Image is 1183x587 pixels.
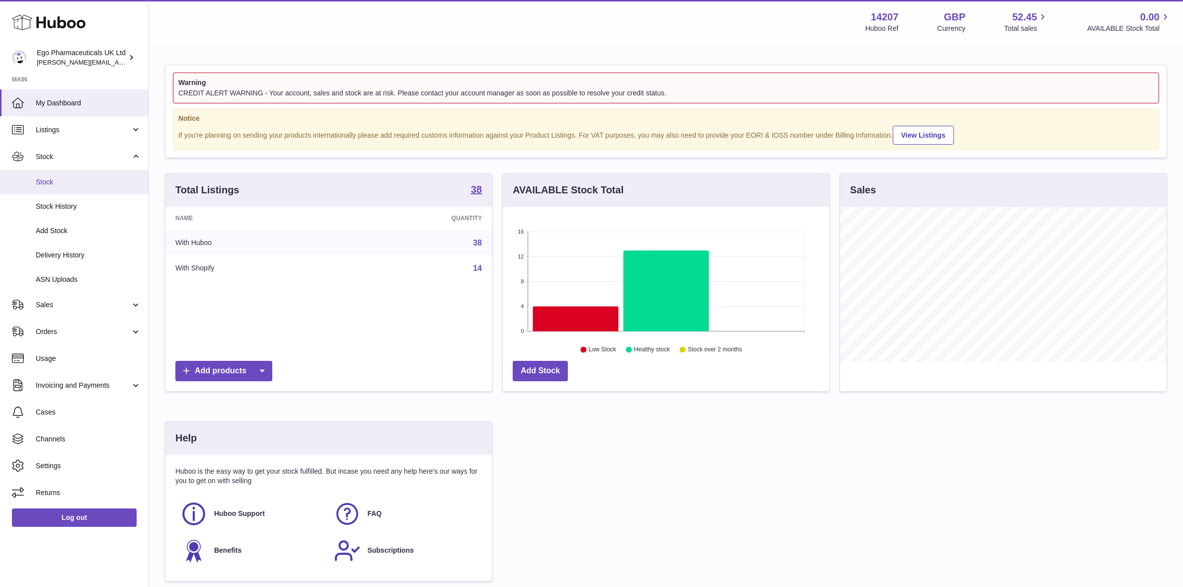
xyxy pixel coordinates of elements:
[938,24,966,33] div: Currency
[513,183,624,197] h3: AVAILABLE Stock Total
[36,98,141,108] span: My Dashboard
[180,501,324,527] a: Huboo Support
[334,501,477,527] a: FAQ
[175,431,197,445] h3: Help
[518,254,524,260] text: 12
[36,461,141,471] span: Settings
[1087,10,1171,33] a: 0.00 AVAILABLE Stock Total
[165,207,341,230] th: Name
[175,183,239,197] h3: Total Listings
[473,239,482,247] a: 38
[36,488,141,498] span: Returns
[513,361,568,381] a: Add Stock
[471,184,482,194] strong: 38
[866,24,899,33] div: Huboo Ref
[944,10,965,24] strong: GBP
[518,229,524,235] text: 16
[36,202,141,211] span: Stock History
[37,48,126,67] div: Ego Pharmaceuticals UK Ltd
[165,255,341,281] td: With Shopify
[178,88,1154,98] div: CREDIT ALERT WARNING - Your account, sales and stock are at risk. Please contact your account man...
[36,152,131,162] span: Stock
[36,434,141,444] span: Channels
[36,381,131,390] span: Invoicing and Payments
[1087,24,1171,33] span: AVAILABLE Stock Total
[12,508,137,526] a: Log out
[165,230,341,256] td: With Huboo
[341,207,492,230] th: Quantity
[36,125,131,135] span: Listings
[12,50,27,65] img: jane.bates@egopharm.com
[36,226,141,236] span: Add Stock
[334,537,477,564] a: Subscriptions
[368,509,382,518] span: FAQ
[688,346,742,353] text: Stock over 2 months
[36,408,141,417] span: Cases
[37,58,252,66] span: [PERSON_NAME][EMAIL_ADDRESS][PERSON_NAME][DOMAIN_NAME]
[871,10,899,24] strong: 14207
[521,329,524,335] text: 0
[178,114,1154,123] strong: Notice
[36,177,141,187] span: Stock
[214,546,241,555] span: Benefits
[214,509,265,518] span: Huboo Support
[36,327,131,336] span: Orders
[180,537,324,564] a: Benefits
[1004,10,1048,33] a: 52.45 Total sales
[178,78,1154,87] strong: Warning
[175,361,272,381] a: Add products
[893,126,954,145] a: View Listings
[521,304,524,310] text: 4
[175,467,482,486] p: Huboo is the easy way to get your stock fulfilled. But incase you need any help here's our ways f...
[521,279,524,285] text: 8
[36,251,141,260] span: Delivery History
[473,264,482,272] a: 14
[589,346,617,353] text: Low Stock
[36,300,131,310] span: Sales
[368,546,414,555] span: Subscriptions
[471,184,482,196] a: 38
[1004,24,1048,33] span: Total sales
[1012,10,1037,24] span: 52.45
[36,275,141,284] span: ASN Uploads
[1140,10,1160,24] span: 0.00
[634,346,670,353] text: Healthy stock
[850,183,876,197] h3: Sales
[36,354,141,363] span: Usage
[178,125,1154,145] div: If you're planning on sending your products internationally please add required customs informati...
